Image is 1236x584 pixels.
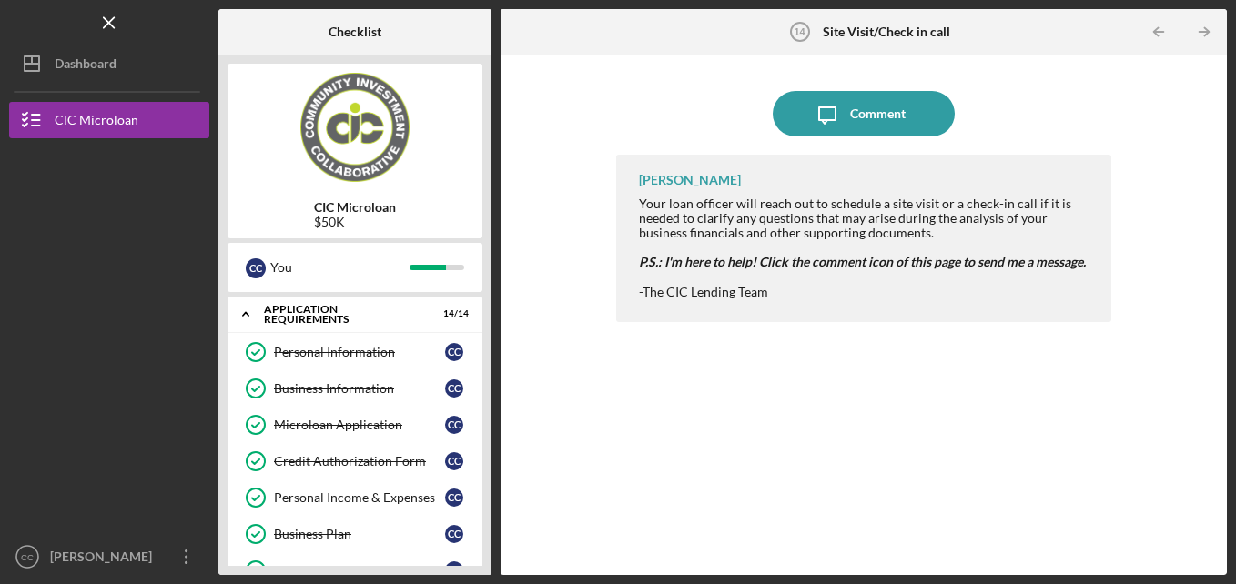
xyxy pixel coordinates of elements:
[445,488,463,507] div: C C
[274,490,445,505] div: Personal Income & Expenses
[9,102,209,138] button: CIC Microloan
[314,200,396,215] b: CIC Microloan
[21,552,34,562] text: CC
[773,91,955,136] button: Comment
[237,334,473,370] a: Personal InformationCC
[274,418,445,432] div: Microloan Application
[237,370,473,407] a: Business InformationCC
[314,215,396,229] div: $50K
[274,454,445,468] div: Credit Authorization Form
[445,379,463,398] div: C C
[823,25,950,39] b: Site Visit/Check in call
[237,443,473,479] a: Credit Authorization FormCC
[228,73,482,182] img: Product logo
[55,45,117,86] div: Dashboard
[46,539,164,579] div: [PERSON_NAME]
[329,25,381,39] b: Checklist
[850,91,906,136] div: Comment
[639,173,741,187] div: [PERSON_NAME]
[264,304,423,325] div: APPLICATION REQUIREMENTS
[237,516,473,552] a: Business PlanCC
[9,539,209,575] button: CC[PERSON_NAME]
[274,345,445,359] div: Personal Information
[445,343,463,361] div: C C
[436,308,469,319] div: 14 / 14
[270,252,410,283] div: You
[445,525,463,543] div: C C
[794,26,805,37] tspan: 14
[237,479,473,516] a: Personal Income & ExpensesCC
[246,258,266,278] div: C C
[9,45,209,82] button: Dashboard
[55,102,138,143] div: CIC Microloan
[274,381,445,396] div: Business Information
[445,452,463,470] div: C C
[237,407,473,443] a: Microloan ApplicationCC
[639,254,1086,269] em: P.S.: I'm here to help! Click the comment icon of this page to send me a message.
[274,563,445,578] div: Cash Flow Projections
[445,416,463,434] div: C C
[445,561,463,579] div: C C
[639,196,1094,240] div: Your loan officer will reach out to schedule a site visit or a check-in call if it is needed to c...
[274,527,445,541] div: Business Plan
[639,285,1094,299] div: -The CIC Lending Team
